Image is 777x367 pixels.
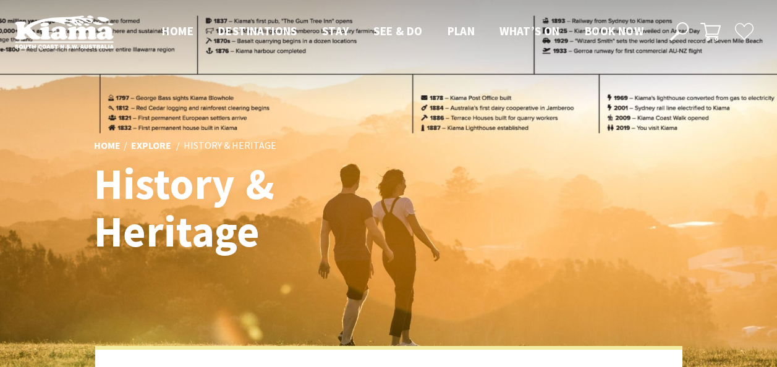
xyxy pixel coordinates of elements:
span: Plan [448,23,475,38]
span: See & Do [373,23,422,38]
span: What’s On [499,23,560,38]
span: Book now [585,23,643,38]
h1: History & Heritage [94,161,443,256]
span: Destinations [218,23,297,38]
a: Home [94,139,121,153]
li: History & Heritage [184,138,276,154]
nav: Main Menu [150,22,656,42]
a: Explore [131,139,171,153]
img: Kiama Logo [15,15,114,49]
span: Stay [322,23,349,38]
span: Home [162,23,193,38]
